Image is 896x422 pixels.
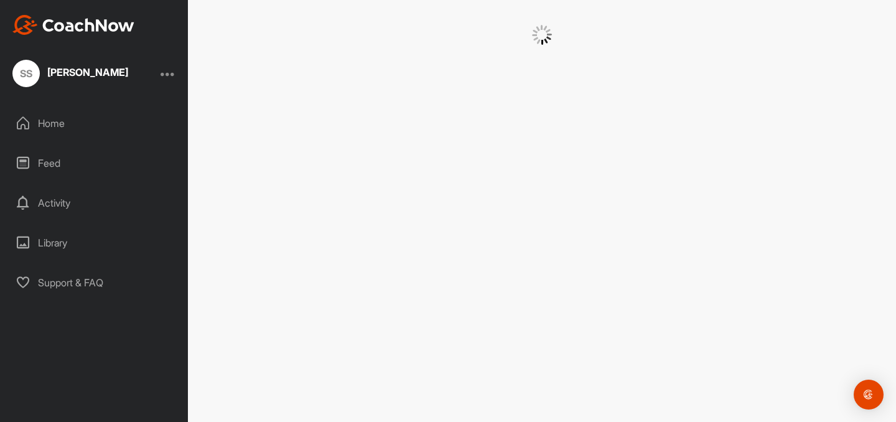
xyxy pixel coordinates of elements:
[12,60,40,87] div: SS
[47,67,128,77] div: [PERSON_NAME]
[7,227,182,258] div: Library
[532,25,552,45] img: G6gVgL6ErOh57ABN0eRmCEwV0I4iEi4d8EwaPGI0tHgoAbU4EAHFLEQAh+QQFCgALACwIAA4AGAASAAAEbHDJSesaOCdk+8xg...
[7,108,182,139] div: Home
[7,148,182,179] div: Feed
[7,187,182,218] div: Activity
[12,15,134,35] img: CoachNow
[854,380,884,410] div: Open Intercom Messenger
[7,267,182,298] div: Support & FAQ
